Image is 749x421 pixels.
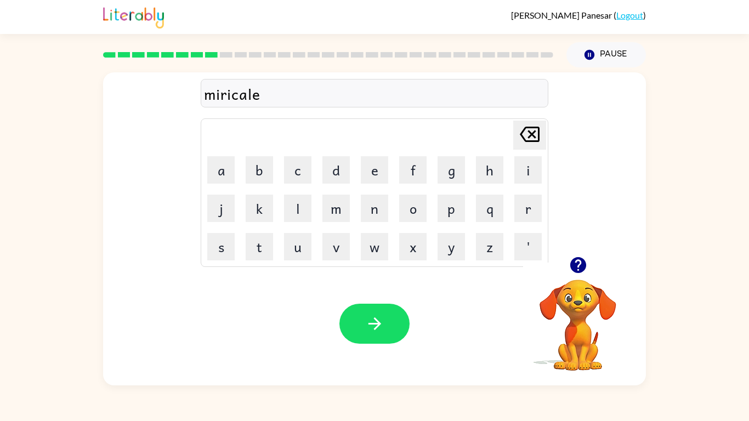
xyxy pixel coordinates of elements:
[322,156,350,184] button: d
[399,195,427,222] button: o
[399,233,427,260] button: x
[476,195,503,222] button: q
[438,195,465,222] button: p
[361,156,388,184] button: e
[514,195,542,222] button: r
[246,195,273,222] button: k
[207,156,235,184] button: a
[204,82,545,105] div: miricale
[246,233,273,260] button: t
[514,233,542,260] button: '
[511,10,646,20] div: ( )
[511,10,614,20] span: [PERSON_NAME] Panesar
[246,156,273,184] button: b
[322,233,350,260] button: v
[284,233,311,260] button: u
[523,263,633,372] video: Your browser must support playing .mp4 files to use Literably. Please try using another browser.
[514,156,542,184] button: i
[284,195,311,222] button: l
[476,233,503,260] button: z
[616,10,643,20] a: Logout
[284,156,311,184] button: c
[438,156,465,184] button: g
[361,233,388,260] button: w
[399,156,427,184] button: f
[103,4,164,29] img: Literably
[207,195,235,222] button: j
[322,195,350,222] button: m
[361,195,388,222] button: n
[438,233,465,260] button: y
[476,156,503,184] button: h
[207,233,235,260] button: s
[566,42,646,67] button: Pause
